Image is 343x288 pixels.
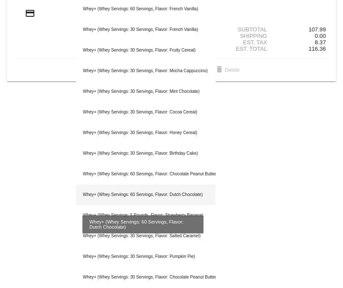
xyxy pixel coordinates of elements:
div: Whey+ (Whey Servings: 30 Servings, Flavor: French Vanilla) [76,19,216,40]
div: Shipping [223,33,274,39]
div: Whey+ (Whey Servings: 30 Servings, Flavor: Chocolate Peanut Butter) [76,267,216,288]
div: Whey+ (Whey Servings: 30 Servings, Flavor: Cocoa Cereal) [76,102,216,123]
div: Subtotal [223,26,274,33]
div: Est. Tax [223,39,274,46]
span: 0.00 [315,33,326,39]
div: Whey+ (Whey Servings: 30 Servings, Flavor: Birthday Cake) [76,143,216,164]
div: Est. Total [223,46,274,52]
div: Whey+ (Whey Servings: 30 Servings, Flavor: Salted Caramel) [76,226,216,246]
button: Delete [207,62,246,78]
div: Whey+ (Whey Servings: 30 Servings, Flavor: Mint Chocolate) [76,81,216,102]
div: Whey+ (Whey Servings: 5 Pounds, Flavor: Strawberry Banana) [76,205,216,226]
mat-icon: credit_card [25,8,35,18]
div: Whey+ (Whey Servings: 30 Servings, Flavor: Mocha Cappuccino) [76,61,216,81]
span: 116.36 [309,46,326,52]
div: Whey+ (Whey Servings: 60 Servings, Flavor: Chocolate Peanut Butter) [76,164,216,184]
div: Whey+ (Whey Servings: 30 Servings, Flavor: Fruity Cereal) [76,40,216,61]
div: Whey+ (Whey Servings: 60 Servings, Flavor: Dutch Chocolate) [76,184,216,205]
span: 8.37 [315,39,326,46]
div: Whey+ (Whey Servings: 30 Servings, Flavor: Pumpkin Pie) [76,246,216,267]
mat-icon: delete [214,65,225,75]
div: 107.99 [274,26,326,33]
span: Delete [214,67,240,73]
div: Whey+ (Whey Servings: 30 Servings, Flavor: Honey Cereal) [76,123,216,143]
